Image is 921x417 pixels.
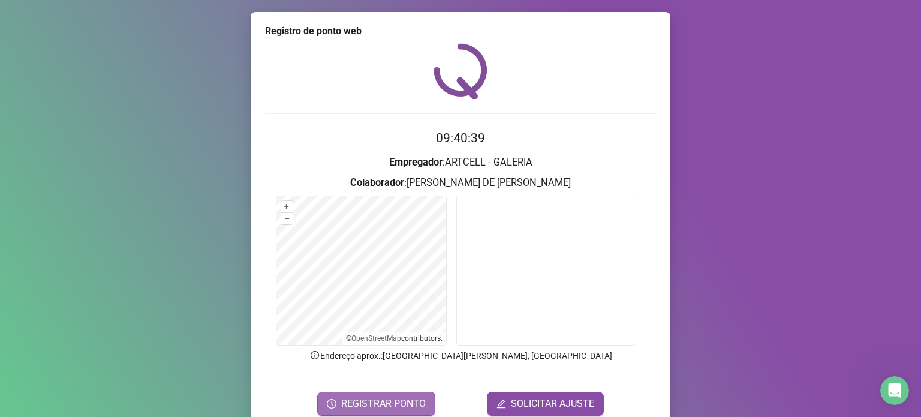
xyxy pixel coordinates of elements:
[350,177,404,188] strong: Colaborador
[309,350,320,361] span: info-circle
[341,397,426,411] span: REGISTRAR PONTO
[511,397,594,411] span: SOLICITAR AJUSTE
[434,43,487,99] img: QRPoint
[496,399,506,409] span: edit
[436,131,485,145] time: 09:40:39
[880,376,909,405] iframe: Intercom live chat
[327,399,336,409] span: clock-circle
[351,334,401,343] a: OpenStreetMap
[265,24,656,38] div: Registro de ponto web
[317,392,435,416] button: REGISTRAR PONTO
[281,213,293,224] button: –
[281,201,293,212] button: +
[389,157,443,168] strong: Empregador
[265,175,656,191] h3: : [PERSON_NAME] DE [PERSON_NAME]
[346,334,443,343] li: © contributors.
[487,392,604,416] button: editSOLICITAR AJUSTE
[265,349,656,362] p: Endereço aprox. : [GEOGRAPHIC_DATA][PERSON_NAME], [GEOGRAPHIC_DATA]
[265,155,656,170] h3: : ARTCELL - GALERIA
